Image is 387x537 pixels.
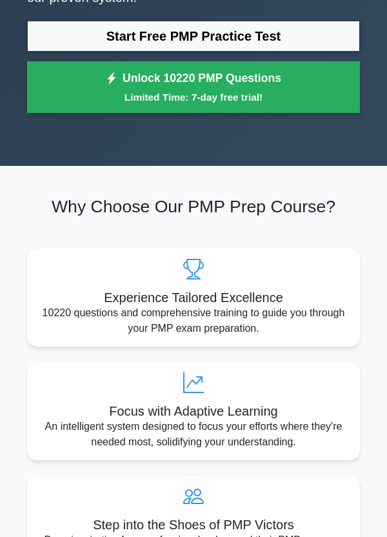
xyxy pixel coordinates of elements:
[27,21,360,52] a: Start Free PMP Practice Test
[27,61,360,113] a: Unlock 10220 PMP QuestionsLimited Time: 7-day free trial!
[27,197,360,218] h2: Why Choose Our PMP Prep Course?
[37,290,350,305] h5: Experience Tailored Excellence
[43,90,344,105] small: Limited Time: 7-day free trial!
[37,305,350,336] p: 10220 questions and comprehensive training to guide you through your PMP exam preparation.
[37,403,350,419] h5: Focus with Adaptive Learning
[37,419,350,450] p: An intelligent system designed to focus your efforts where they're needed most, solidifying your ...
[37,517,350,532] h5: Step into the Shoes of PMP Victors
